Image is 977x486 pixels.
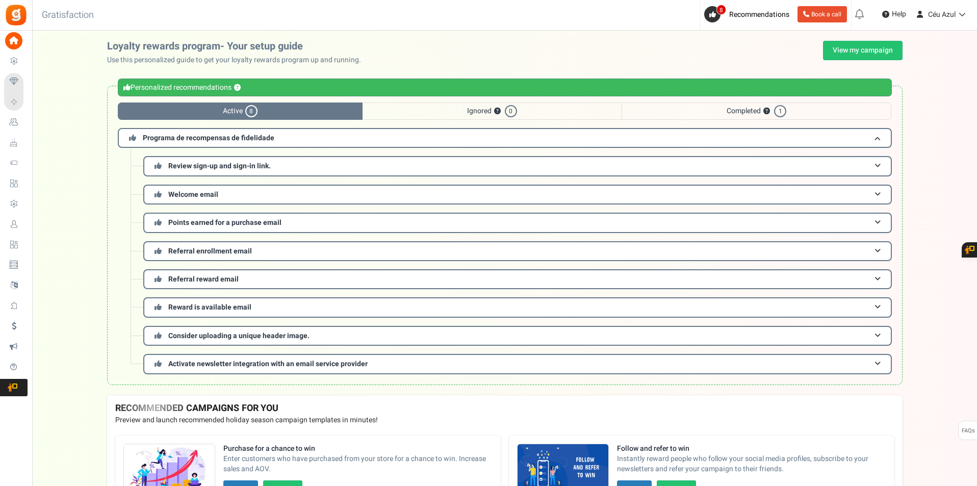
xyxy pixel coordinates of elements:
[168,246,252,257] span: Referral enrollment email
[168,217,281,228] span: Points earned for a purchase email
[168,161,271,171] span: Review sign-up and sign-in link.
[31,5,105,25] h3: Gratisfaction
[617,454,886,474] span: Instantly reward people who follow your social media profiles, subscribe to your newsletters and ...
[115,403,894,414] h4: RECOMMENDED CAMPAIGNS FOR YOU
[823,41,903,60] a: View my campaign
[234,85,241,91] button: ?
[716,5,726,15] span: 8
[494,108,501,115] button: ?
[763,108,770,115] button: ?
[223,454,493,474] span: Enter customers who have purchased from your store for a chance to win. Increase sales and AOV.
[363,103,622,120] span: Ignored
[107,55,369,65] p: Use this personalized guide to get your loyalty rewards program up and running.
[774,105,786,117] span: 1
[168,189,218,200] span: Welcome email
[5,4,28,27] img: Gratisfaction
[961,421,975,441] span: FAQs
[168,274,239,285] span: Referral reward email
[168,302,251,313] span: Reward is available email
[729,9,789,20] span: Recommendations
[704,6,793,22] a: 8 Recommendations
[798,6,847,22] a: Book a call
[878,6,910,22] a: Help
[889,9,906,19] span: Help
[168,330,310,341] span: Consider uploading a unique header image.
[115,415,894,425] p: Preview and launch recommended holiday season campaign templates in minutes!
[928,9,956,20] span: Céu Azul
[107,41,369,52] h2: Loyalty rewards program- Your setup guide
[622,103,891,120] span: Completed
[143,133,274,143] span: Programa de recompensas de fidelidade
[245,105,258,117] span: 8
[617,444,886,454] strong: Follow and refer to win
[118,79,892,96] div: Personalized recommendations
[168,359,368,369] span: Activate newsletter integration with an email service provider
[118,103,363,120] span: Active
[223,444,493,454] strong: Purchase for a chance to win
[505,105,517,117] span: 0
